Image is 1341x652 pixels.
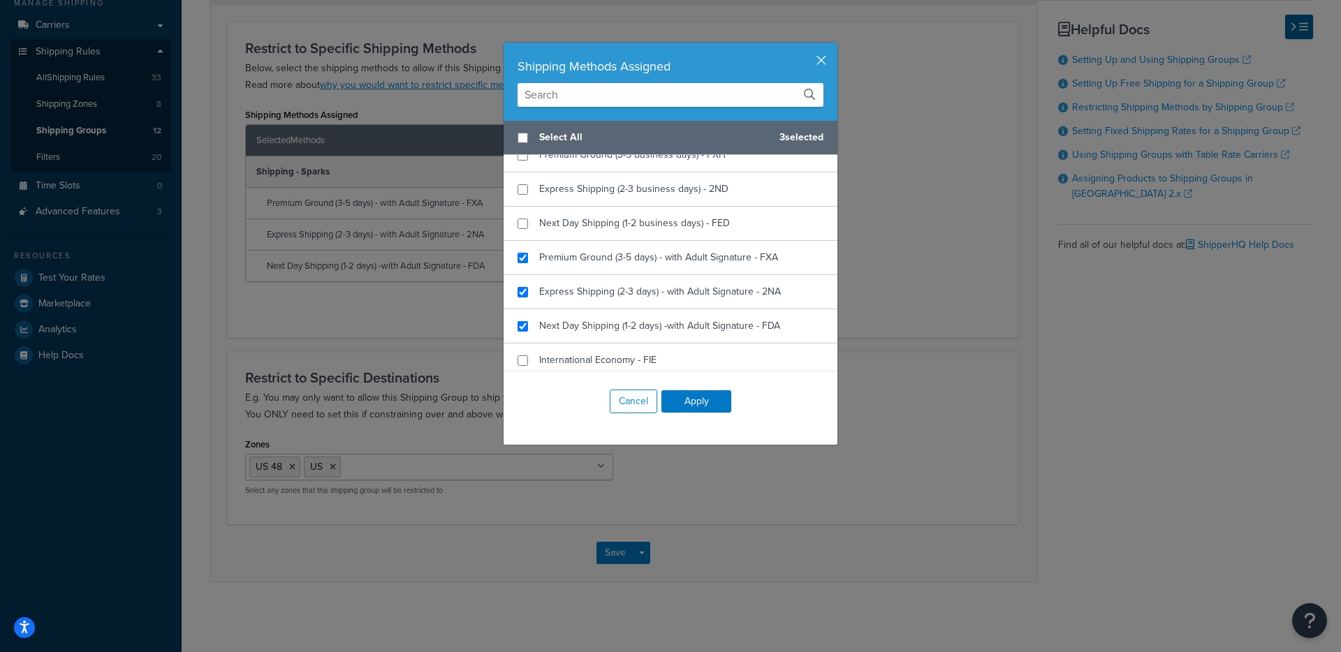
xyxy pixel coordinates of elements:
div: 3 selected [504,121,837,155]
span: Express Shipping (2-3 business days) - 2ND [539,181,728,196]
span: International Economy - FIE [539,353,657,367]
input: Search [518,83,823,107]
span: Express Shipping (2-3 days) - with Adult Signature - 2NA [539,284,781,299]
div: Shipping Methods Assigned [518,57,823,76]
span: Premium Ground (3-5 days) - with Adult Signature - FXA [539,250,778,265]
span: Next Day Shipping (1-2 business days) - FED [539,216,730,230]
button: Cancel [610,390,657,413]
span: Next Day Shipping (1-2 days) -with Adult Signature - FDA [539,318,780,333]
button: Apply [661,390,731,413]
span: Select All [539,128,768,147]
